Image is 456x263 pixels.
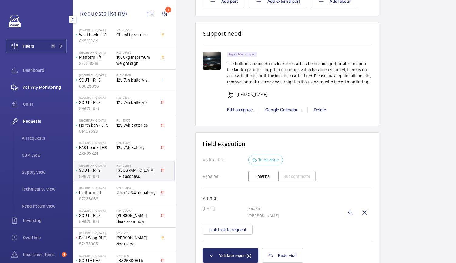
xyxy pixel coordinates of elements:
p: [GEOGRAPHIC_DATA] [79,186,114,190]
p: [GEOGRAPHIC_DATA] [79,73,114,77]
span: [PERSON_NAME] door lock [116,235,156,247]
h2: R23-11970 [116,254,156,258]
h2: R23-12177 [116,231,156,235]
span: 12v 7Ah batteries [116,122,156,128]
span: Units [23,101,67,107]
p: [GEOGRAPHIC_DATA] [79,141,114,145]
h2: R24-13775 [116,118,156,122]
span: All requests [22,135,67,141]
h2: R24-11425 [116,141,156,145]
span: Edit assignee [227,107,253,112]
h2: R25-03553 [116,28,156,32]
h2: Visit(s) [203,196,372,201]
button: Subcontractor [278,171,316,181]
span: Invoicing [23,218,67,224]
p: 48523341 [79,151,114,157]
span: Requests list [80,10,118,17]
p: 51452593 [79,128,114,134]
span: 1000kg maximum weight sign [116,54,156,66]
span: Overtime [23,235,67,241]
p: 97736066 [79,196,114,202]
h2: R25-01281 [116,96,156,99]
p: [GEOGRAPHIC_DATA] [79,254,114,258]
span: 6 [62,252,67,257]
p: [GEOGRAPHIC_DATA] [79,28,114,32]
span: 2 [51,44,55,48]
div: Google Calendar... [259,107,307,113]
span: 12v 7ah battery’s, [116,77,156,83]
p: [GEOGRAPHIC_DATA] [79,118,114,122]
p: To be done [258,157,279,163]
p: Repair [248,205,343,211]
span: Insurance items [23,251,59,258]
p: Repair team support [229,53,256,55]
button: Validate report(s) [203,248,258,263]
span: 2 no 12 34 ah battery [116,190,156,196]
span: CSM view [22,152,67,158]
p: [GEOGRAPHIC_DATA] [79,231,114,235]
span: 12v 7Ah Battery [116,145,156,151]
h2: R24-02814 [116,186,156,190]
p: 84518244 [79,38,114,44]
button: Redo visit [262,248,303,263]
span: Oil spill granules [116,32,156,38]
span: 12v 7ah battery’s [116,99,156,105]
p: [GEOGRAPHIC_DATA] [79,164,114,167]
p: The bottom landing doors lock release has been damaged, unable to open the landing doors. The pit... [227,61,372,85]
p: SOUTH RHS [79,99,114,105]
p: 89625856 [79,218,114,225]
p: East Wing RHS [79,235,114,241]
div: Delete [307,107,332,113]
p: SOUTH RHS [79,77,114,83]
p: [GEOGRAPHIC_DATA] [79,96,114,99]
p: 89625856 [79,83,114,89]
h1: Support need [203,30,242,37]
p: [PERSON_NAME] [237,92,267,98]
h2: R25-03459 [116,51,156,54]
span: Requests [23,118,67,124]
p: [GEOGRAPHIC_DATA] [79,51,114,54]
p: EAST bank LHS [79,145,114,151]
p: SOUTH RHS [79,167,114,173]
p: 97736066 [79,60,114,66]
p: Platform lift [79,190,114,196]
button: Internal [248,171,279,181]
span: [PERSON_NAME] Beak assembly [116,212,156,225]
p: 57475905 [79,241,114,247]
p: West bank LHS [79,32,114,38]
span: Filters [23,43,34,49]
span: [GEOGRAPHIC_DATA] - Pit acccess [116,167,156,179]
p: SOUTH RHS [79,212,114,218]
h2: R25-01288 [116,73,156,77]
span: Repair team view [22,203,67,209]
h1: Field execution [203,140,372,148]
button: Link task to request [203,225,253,235]
span: Supply view [22,169,67,175]
p: 89625856 [79,173,114,179]
p: [PERSON_NAME] [248,213,343,219]
p: [DATE] [203,205,248,211]
span: Technical S. view [22,186,67,192]
p: North bank LHS [79,122,114,128]
button: Filters2 [6,39,67,53]
p: 89625856 [79,105,114,112]
h2: R24-00007 [116,209,156,212]
img: 1726653402644-705088a5-2d2f-4924-b70d-ef58c1b1a349 [203,52,221,70]
p: Platform lift [79,54,114,60]
p: [GEOGRAPHIC_DATA] [79,209,114,212]
span: Dashboard [23,67,67,73]
span: Activity Monitoring [23,84,67,90]
h2: R24-09888 [116,164,156,167]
